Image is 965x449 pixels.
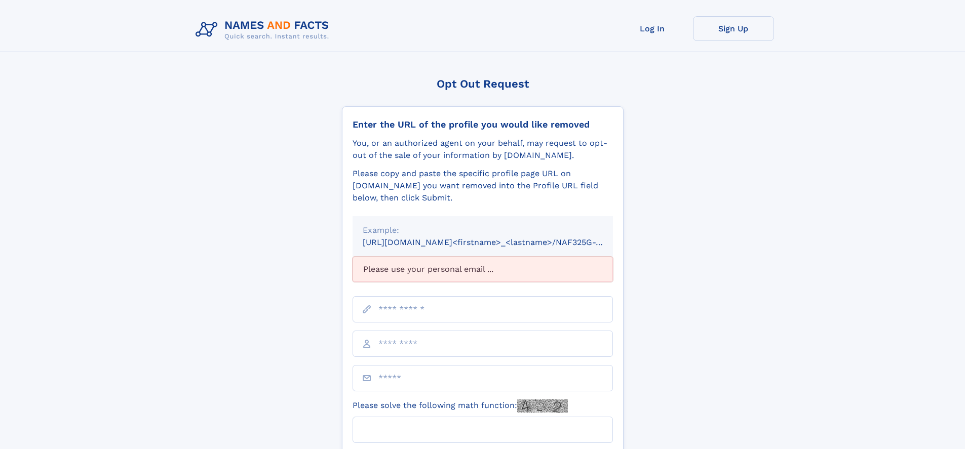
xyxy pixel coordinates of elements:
div: Enter the URL of the profile you would like removed [353,119,613,130]
small: [URL][DOMAIN_NAME]<firstname>_<lastname>/NAF325G-xxxxxxxx [363,237,632,247]
img: Logo Names and Facts [191,16,337,44]
label: Please solve the following math function: [353,399,568,413]
div: Please copy and paste the specific profile page URL on [DOMAIN_NAME] you want removed into the Pr... [353,168,613,204]
div: Please use your personal email ... [353,257,613,282]
div: Opt Out Request [342,77,624,90]
div: You, or an authorized agent on your behalf, may request to opt-out of the sale of your informatio... [353,137,613,161]
a: Log In [612,16,693,41]
a: Sign Up [693,16,774,41]
div: Example: [363,224,603,236]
